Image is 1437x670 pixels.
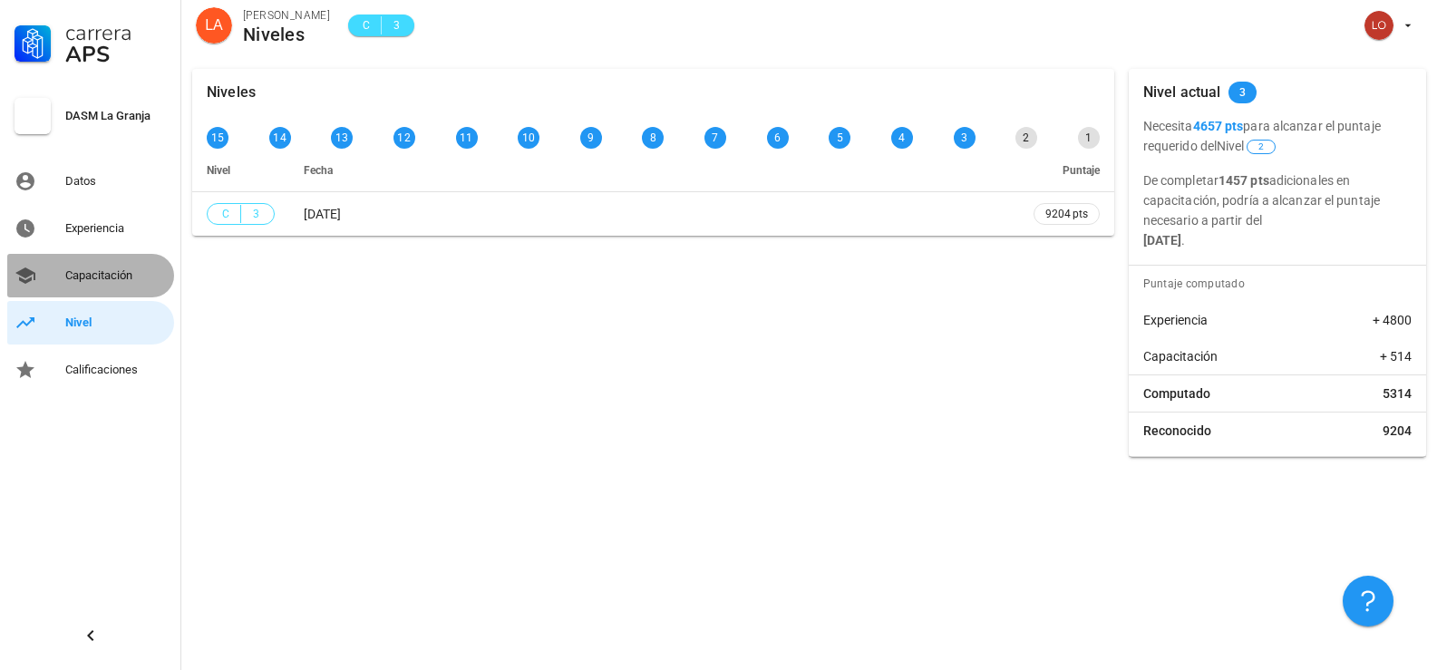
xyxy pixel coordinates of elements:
div: Puntaje computado [1136,266,1426,302]
div: 8 [642,127,664,149]
span: 3 [389,16,403,34]
div: [PERSON_NAME] [243,6,330,24]
div: 4 [891,127,913,149]
span: Capacitación [1143,347,1218,365]
span: Nivel [1217,139,1277,153]
div: 2 [1015,127,1037,149]
span: Computado [1143,384,1210,403]
div: 1 [1078,127,1100,149]
span: Puntaje [1063,164,1100,177]
div: Calificaciones [65,363,167,377]
a: Experiencia [7,207,174,250]
div: DASM La Granja [65,109,167,123]
b: 1457 pts [1219,173,1269,188]
span: Experiencia [1143,311,1208,329]
div: Nivel actual [1143,69,1221,116]
th: Nivel [192,149,289,192]
span: 2 [1258,141,1264,153]
p: Necesita para alcanzar el puntaje requerido del [1143,116,1412,156]
a: Nivel [7,301,174,345]
span: + 514 [1380,347,1412,365]
th: Fecha [289,149,1019,192]
div: APS [65,44,167,65]
p: De completar adicionales en capacitación, podría a alcanzar el puntaje necesario a partir del . [1143,170,1412,250]
span: Fecha [304,164,333,177]
div: 11 [456,127,478,149]
div: Experiencia [65,221,167,236]
span: LA [205,7,223,44]
div: Capacitación [65,268,167,283]
div: 7 [704,127,726,149]
div: 14 [269,127,291,149]
b: [DATE] [1143,233,1182,248]
div: Datos [65,174,167,189]
div: avatar [1364,11,1393,40]
div: 9 [580,127,602,149]
b: 4657 pts [1193,119,1244,133]
a: Capacitación [7,254,174,297]
div: avatar [196,7,232,44]
div: 5 [829,127,850,149]
a: Datos [7,160,174,203]
span: C [359,16,374,34]
div: Carrera [65,22,167,44]
span: 9204 [1383,422,1412,440]
span: C [218,205,233,223]
span: Reconocido [1143,422,1211,440]
div: 10 [518,127,539,149]
div: 12 [393,127,415,149]
div: 6 [767,127,789,149]
div: Niveles [243,24,330,44]
span: + 4800 [1373,311,1412,329]
th: Puntaje [1019,149,1114,192]
span: 3 [248,205,263,223]
div: 3 [954,127,976,149]
div: 13 [331,127,353,149]
span: 5314 [1383,384,1412,403]
span: 3 [1239,82,1246,103]
span: 9204 pts [1045,205,1088,223]
div: Nivel [65,316,167,330]
span: [DATE] [304,207,341,221]
span: Nivel [207,164,230,177]
a: Calificaciones [7,348,174,392]
div: Niveles [207,69,256,116]
div: 15 [207,127,228,149]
